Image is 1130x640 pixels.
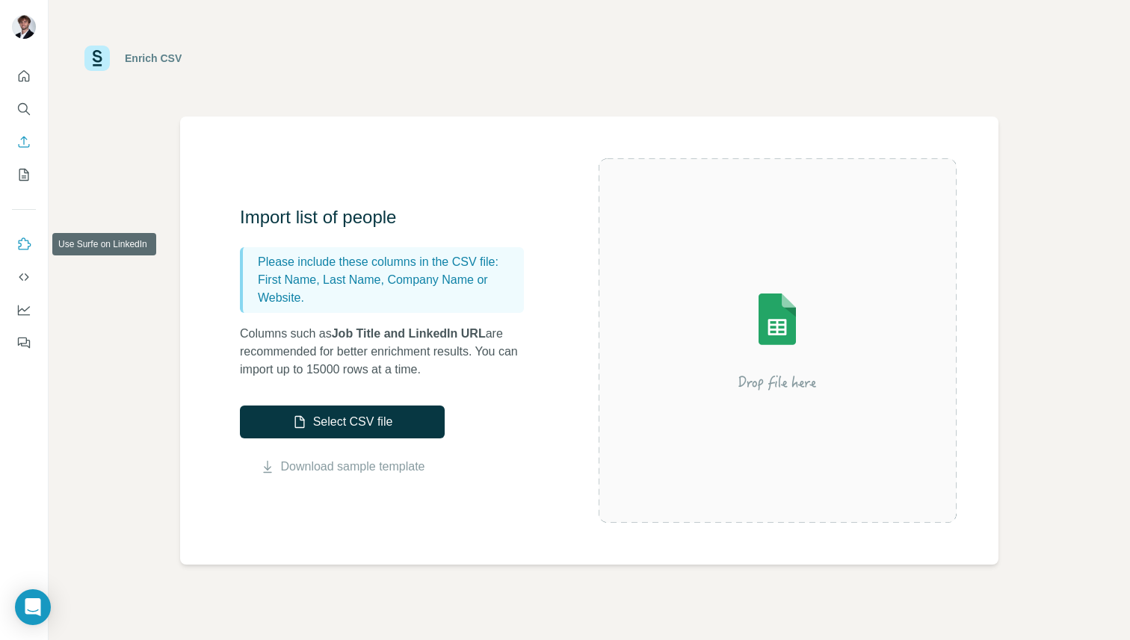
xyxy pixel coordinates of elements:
button: Download sample template [240,458,445,476]
span: Job Title and LinkedIn URL [332,327,486,340]
button: Select CSV file [240,406,445,438]
div: Open Intercom Messenger [15,589,51,625]
p: Columns such as are recommended for better enrichment results. You can import up to 15000 rows at... [240,325,539,379]
img: Surfe Illustration - Drop file here or select below [643,251,912,430]
img: Avatar [12,15,36,39]
div: Enrich CSV [125,51,182,66]
button: Feedback [12,329,36,356]
button: Quick start [12,63,36,90]
button: Use Surfe on LinkedIn [12,231,36,258]
button: Search [12,96,36,122]
button: My lists [12,161,36,188]
button: Enrich CSV [12,128,36,155]
button: Dashboard [12,296,36,323]
a: Download sample template [281,458,425,476]
img: Surfe Logo [84,46,110,71]
p: First Name, Last Name, Company Name or Website. [258,271,518,307]
h3: Import list of people [240,205,539,229]
button: Use Surfe API [12,264,36,291]
p: Please include these columns in the CSV file: [258,253,518,271]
